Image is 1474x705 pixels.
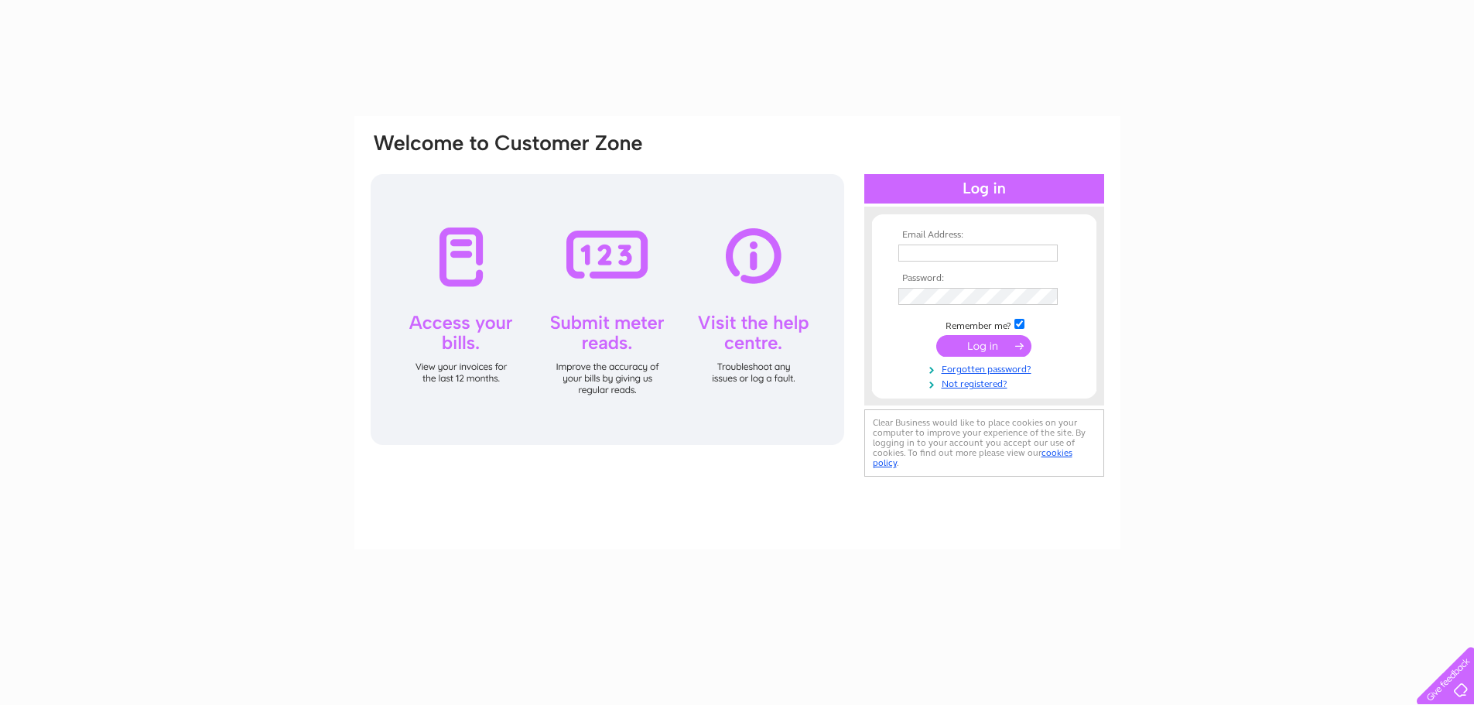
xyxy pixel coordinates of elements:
td: Remember me? [894,317,1074,332]
input: Submit [936,335,1031,357]
a: Not registered? [898,375,1074,390]
a: cookies policy [873,447,1072,468]
th: Password: [894,273,1074,284]
div: Clear Business would like to place cookies on your computer to improve your experience of the sit... [864,409,1104,477]
th: Email Address: [894,230,1074,241]
a: Forgotten password? [898,361,1074,375]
